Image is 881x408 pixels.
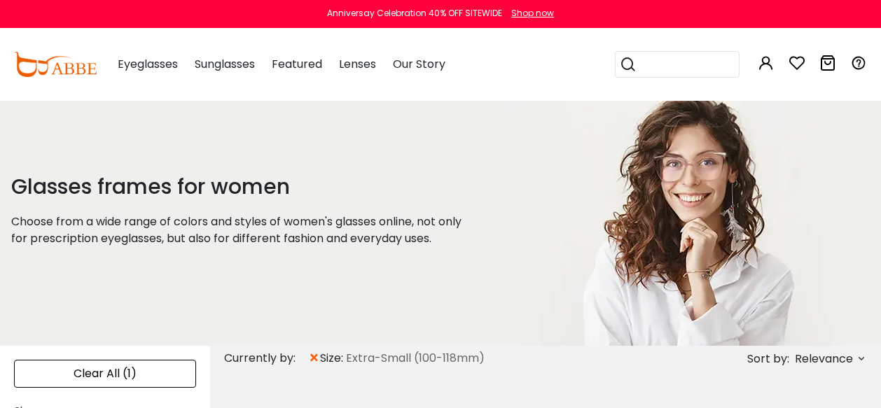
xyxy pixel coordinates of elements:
[308,346,320,371] span: ×
[504,7,554,19] a: Shop now
[393,56,445,72] span: Our Story
[224,346,308,371] div: Currently by:
[511,7,554,20] div: Shop now
[339,56,376,72] span: Lenses
[14,52,97,77] img: abbeglasses.com
[346,350,485,367] span: Extra-Small (100-118mm)
[327,7,502,20] div: Anniversay Celebration 40% OFF SITEWIDE
[118,56,178,72] span: Eyeglasses
[11,174,471,199] h1: Glasses frames for women
[11,213,471,247] p: Choose from a wide range of colors and styles of women's glasses online, not only for prescriptio...
[195,56,255,72] span: Sunglasses
[506,101,862,346] img: glasses frames for women
[795,346,853,372] span: Relevance
[272,56,322,72] span: Featured
[14,360,196,388] div: Clear All (1)
[320,350,346,367] span: size:
[747,351,789,367] span: Sort by:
